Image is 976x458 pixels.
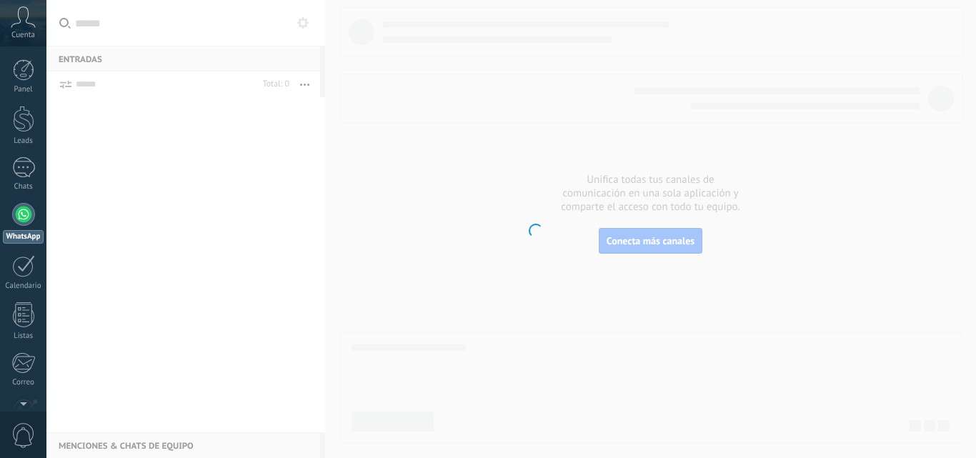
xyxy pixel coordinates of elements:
[3,282,44,291] div: Calendario
[3,136,44,146] div: Leads
[3,182,44,191] div: Chats
[11,31,35,40] span: Cuenta
[3,332,44,341] div: Listas
[3,230,44,244] div: WhatsApp
[3,378,44,387] div: Correo
[3,85,44,94] div: Panel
